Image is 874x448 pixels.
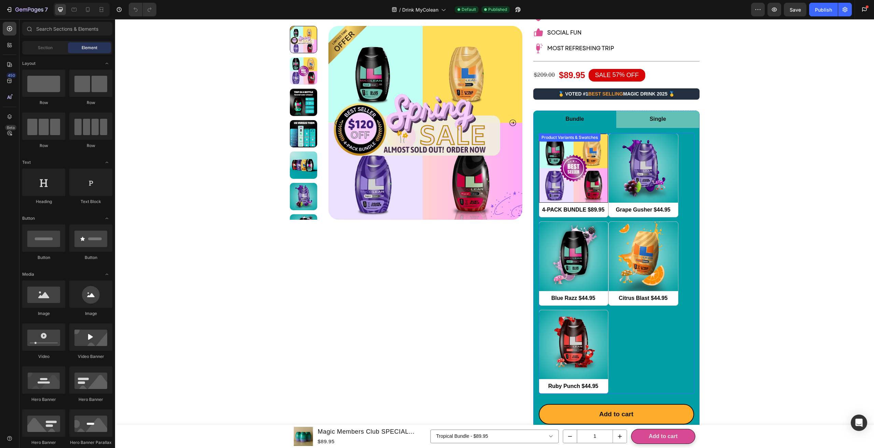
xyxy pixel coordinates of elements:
[22,60,36,67] span: Layout
[129,3,156,16] div: Undo/Redo
[69,310,112,317] div: Image
[479,51,497,61] div: SALE
[493,272,563,287] span: Citrus Blast $44.95
[448,411,462,424] button: decrement
[202,418,311,427] div: $89.95
[101,269,112,280] span: Toggle open
[462,6,476,13] span: Default
[443,72,474,77] strong: 🥇 VOTED #1
[488,6,507,13] span: Published
[69,143,112,149] div: Row
[497,51,510,60] div: 57%
[22,439,65,446] div: Hero Banner
[115,19,874,448] iframe: Design area
[510,51,525,61] div: OFF
[498,411,512,424] button: increment
[493,183,563,198] span: Grape Gusher $44.95
[815,6,832,13] div: Publish
[809,3,838,16] button: Publish
[69,255,112,261] div: Button
[69,439,112,446] div: Hero Banner Parallax
[418,52,440,60] div: $209.00
[851,415,867,431] div: Open Intercom Messenger
[38,45,53,51] span: Section
[473,72,508,77] strong: BEST SELLING
[22,310,65,317] div: Image
[424,183,493,198] span: 4-PACK BUNDLE $89.95
[784,3,806,16] button: Save
[101,213,112,224] span: Toggle open
[22,215,35,221] span: Button
[22,199,65,205] div: Heading
[69,353,112,360] div: Video Banner
[101,157,112,168] span: Toggle open
[450,95,469,105] p: Bundle
[402,6,438,13] span: Drink MyColean
[3,3,51,16] button: 7
[425,115,484,121] div: Product Variants & Swatches
[22,271,34,277] span: Media
[424,272,493,287] span: Blue Razz $44.95
[22,22,112,35] input: Search Sections & Elements
[22,159,31,165] span: Text
[432,25,499,33] span: MOST REFRESHING TRIP
[424,360,493,375] span: Ruby Punch $44.95
[22,143,65,149] div: Row
[69,199,112,205] div: Text Block
[82,45,97,51] span: Element
[394,100,402,108] button: Carousel Next Arrow
[534,413,562,422] div: Add to cart
[202,407,311,418] h1: Magic Members Club SPECIAL OFFERS
[535,95,551,105] p: Single
[443,50,470,62] div: $89.95
[484,391,518,400] div: Add to cart
[69,396,112,403] div: Hero Banner
[516,410,580,425] button: Add to cart
[6,73,16,78] div: 450
[45,5,48,14] p: 7
[399,6,401,13] span: /
[22,353,65,360] div: Video
[22,100,65,106] div: Row
[5,125,16,130] div: Beta
[432,10,466,17] span: SOCIAL FUN
[219,100,227,108] button: Carousel Back Arrow
[508,72,560,77] strong: MAGIC DRINK 2025 🥇
[22,255,65,261] div: Button
[790,7,801,13] span: Save
[22,396,65,403] div: Hero Banner
[462,411,498,424] input: quantity
[69,100,112,106] div: Row
[101,58,112,69] span: Toggle open
[424,385,579,405] button: Add to cart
